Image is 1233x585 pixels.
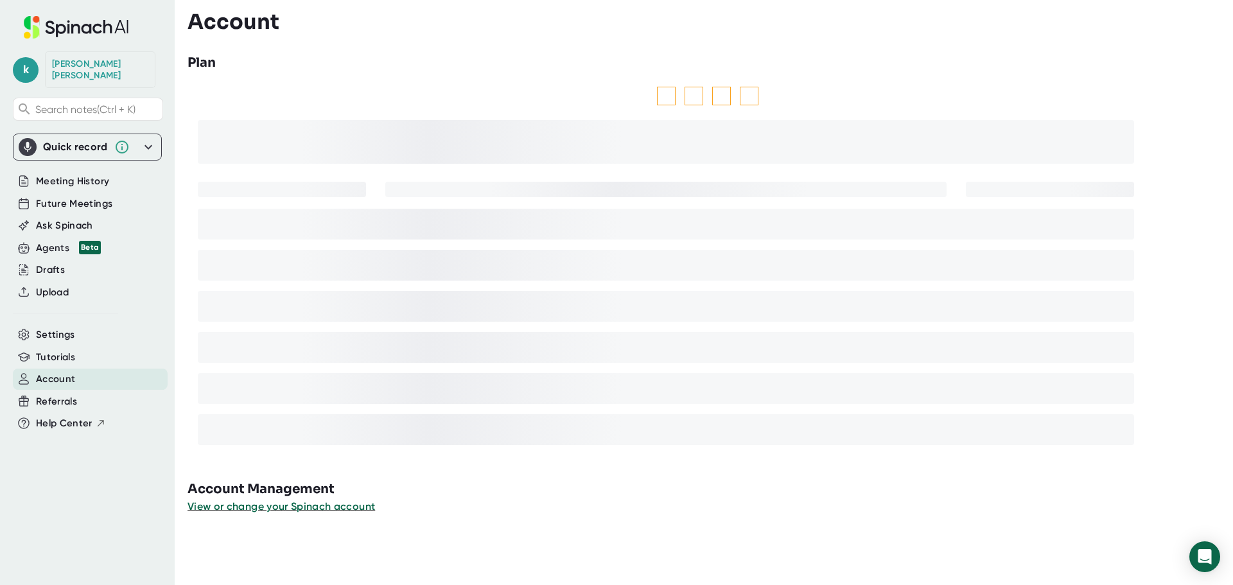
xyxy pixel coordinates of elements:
button: Upload [36,285,69,300]
div: Kelly Zhu [52,58,148,81]
button: Agents Beta [36,241,101,256]
button: Help Center [36,416,106,431]
button: Meeting History [36,174,109,189]
button: Referrals [36,394,77,409]
span: k [13,57,39,83]
button: Account [36,372,75,387]
div: Agents [36,241,101,256]
button: Settings [36,327,75,342]
button: Future Meetings [36,196,112,211]
span: View or change your Spinach account [188,500,375,512]
span: Search notes (Ctrl + K) [35,103,136,116]
h3: Plan [188,53,216,73]
button: Drafts [36,263,65,277]
button: Ask Spinach [36,218,93,233]
div: Open Intercom Messenger [1189,541,1220,572]
div: Quick record [19,134,156,160]
div: Quick record [43,141,108,153]
button: View or change your Spinach account [188,499,375,514]
h3: Account [188,10,279,34]
button: Tutorials [36,350,75,365]
span: Help Center [36,416,92,431]
h3: Account Management [188,480,1233,499]
div: Beta [79,241,101,254]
